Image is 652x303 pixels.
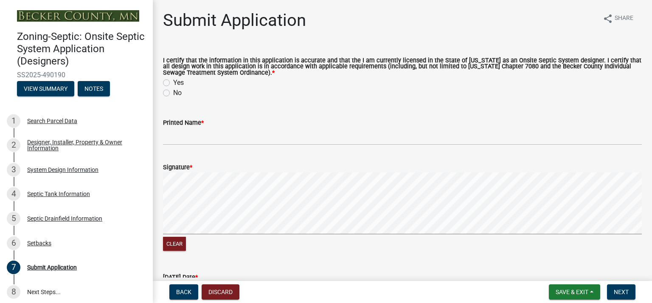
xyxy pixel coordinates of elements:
[27,139,139,151] div: Designer, Installer, Property & Owner Information
[7,138,20,152] div: 2
[176,289,191,295] span: Back
[7,261,20,274] div: 7
[173,78,184,88] label: Yes
[27,118,77,124] div: Search Parcel Data
[169,284,198,300] button: Back
[596,10,640,27] button: shareShare
[27,240,51,246] div: Setbacks
[7,236,20,250] div: 6
[549,284,600,300] button: Save & Exit
[17,86,74,93] wm-modal-confirm: Summary
[163,10,306,31] h1: Submit Application
[163,120,204,126] label: Printed Name
[603,14,613,24] i: share
[163,58,642,76] label: I certify that the information in this application is accurate and that the I am currently licens...
[17,31,146,67] h4: Zoning-Septic: Onsite Septic System Application (Designers)
[7,285,20,299] div: 8
[27,167,98,173] div: System Design Information
[7,163,20,177] div: 3
[615,14,633,24] span: Share
[27,264,77,270] div: Submit Application
[7,187,20,201] div: 4
[163,165,192,171] label: Signature
[7,114,20,128] div: 1
[17,71,136,79] span: SS2025-490190
[7,212,20,225] div: 5
[556,289,588,295] span: Save & Exit
[607,284,635,300] button: Next
[163,275,198,281] label: [DATE] Date
[202,284,239,300] button: Discard
[27,216,102,222] div: Septic Drainfield Information
[17,10,139,22] img: Becker County, Minnesota
[163,237,186,251] button: Clear
[27,191,90,197] div: Septic Tank Information
[78,86,110,93] wm-modal-confirm: Notes
[173,88,182,98] label: No
[614,289,629,295] span: Next
[78,81,110,96] button: Notes
[17,81,74,96] button: View Summary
